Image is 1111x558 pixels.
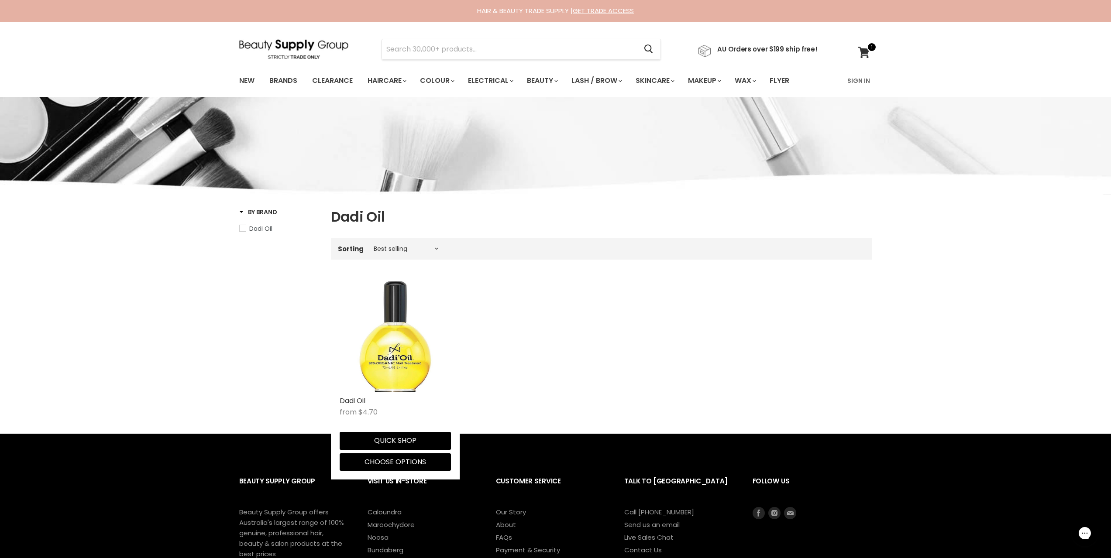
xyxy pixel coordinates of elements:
a: Lash / Brow [565,72,627,90]
h2: Beauty Supply Group [239,470,350,507]
a: Maroochydore [368,520,415,529]
h2: Visit Us In-Store [368,470,478,507]
a: Haircare [361,72,412,90]
a: Noosa [368,533,389,542]
a: Sign In [842,72,875,90]
a: Our Story [496,507,526,517]
a: Electrical [461,72,519,90]
img: Dadi Oil [340,281,451,392]
ul: Main menu [233,68,819,93]
a: Beauty [520,72,563,90]
nav: Main [228,68,883,93]
h1: Dadi Oil [331,208,872,226]
a: Call [PHONE_NUMBER] [624,507,694,517]
a: Brands [263,72,304,90]
a: Live Sales Chat [624,533,674,542]
a: Payment & Security [496,545,560,555]
a: Colour [413,72,460,90]
form: Product [382,39,661,60]
a: FAQs [496,533,512,542]
label: Sorting [338,245,364,253]
a: Clearance [306,72,359,90]
span: $4.70 [358,407,378,417]
a: About [496,520,516,529]
a: Flyer [763,72,796,90]
button: Search [637,39,660,59]
a: Send us an email [624,520,680,529]
a: Bundaberg [368,545,403,555]
button: Quick shop [340,432,451,449]
h3: By Brand [239,208,277,216]
a: GET TRADE ACCESS [573,6,634,15]
a: Dadi Oil [239,224,320,233]
h2: Follow us [753,470,872,507]
button: Choose options [340,453,451,471]
a: Dadi Oil [340,396,365,406]
a: Caloundra [368,507,402,517]
iframe: Gorgias live chat messenger [1067,517,1102,549]
span: from [340,407,357,417]
a: Contact Us [624,545,662,555]
h2: Customer Service [496,470,607,507]
a: Makeup [681,72,726,90]
input: Search [382,39,637,59]
h2: Talk to [GEOGRAPHIC_DATA] [624,470,735,507]
div: HAIR & BEAUTY TRADE SUPPLY | [228,7,883,15]
a: Skincare [629,72,680,90]
span: Choose options [365,457,426,467]
a: New [233,72,261,90]
a: Wax [728,72,761,90]
span: Dadi Oil [249,224,272,233]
